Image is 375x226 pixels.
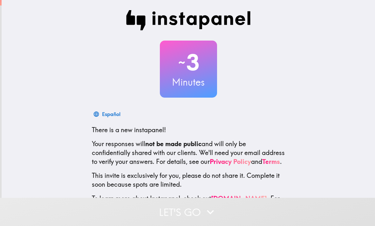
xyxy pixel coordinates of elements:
[160,75,217,89] h3: Minutes
[92,194,285,221] p: To learn more about Instapanel, check out . For questions or help, email us at .
[102,110,120,119] div: Español
[177,53,186,72] span: ~
[92,171,285,189] p: This invite is exclusively for you, please do not share it. Complete it soon because spots are li...
[92,108,123,120] button: Español
[262,158,280,165] a: Terms
[92,126,166,134] span: There is a new instapanel!
[210,158,251,165] a: Privacy Policy
[92,139,285,166] p: Your responses will and will only be confidentially shared with our clients. We'll need your emai...
[145,140,201,148] b: not be made public
[126,10,251,30] img: Instapanel
[160,49,217,75] h2: 3
[211,194,267,202] a: [DOMAIN_NAME]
